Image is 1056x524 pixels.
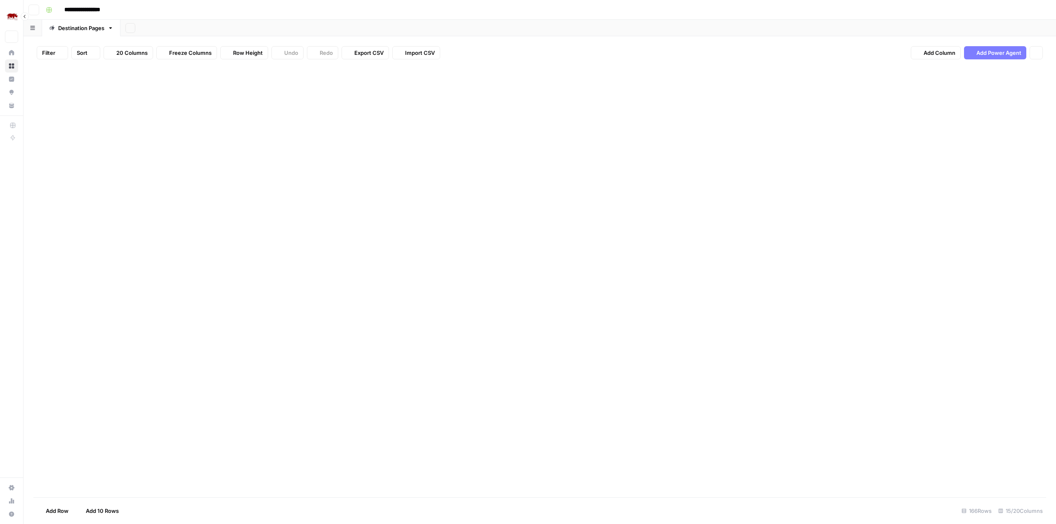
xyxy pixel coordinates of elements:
[77,49,87,57] span: Sort
[320,49,333,57] span: Redo
[46,507,68,515] span: Add Row
[5,99,18,112] a: Your Data
[995,504,1046,517] div: 15/20 Columns
[976,49,1021,57] span: Add Power Agent
[37,46,68,59] button: Filter
[5,46,18,59] a: Home
[73,504,124,517] button: Add 10 Rows
[169,49,212,57] span: Freeze Columns
[5,86,18,99] a: Opportunities
[392,46,440,59] button: Import CSV
[233,49,263,57] span: Row Height
[104,46,153,59] button: 20 Columns
[924,49,955,57] span: Add Column
[964,46,1026,59] button: Add Power Agent
[342,46,389,59] button: Export CSV
[911,46,961,59] button: Add Column
[5,9,20,24] img: Rhino Africa Logo
[58,24,104,32] div: Destination Pages
[156,46,217,59] button: Freeze Columns
[220,46,268,59] button: Row Height
[71,46,100,59] button: Sort
[271,46,304,59] button: Undo
[5,59,18,73] a: Browse
[405,49,435,57] span: Import CSV
[5,508,18,521] button: Help + Support
[116,49,148,57] span: 20 Columns
[958,504,995,517] div: 166 Rows
[5,7,18,27] button: Workspace: Rhino Africa
[42,49,55,57] span: Filter
[354,49,384,57] span: Export CSV
[5,494,18,508] a: Usage
[86,507,119,515] span: Add 10 Rows
[307,46,338,59] button: Redo
[284,49,298,57] span: Undo
[42,20,120,36] a: Destination Pages
[33,504,73,517] button: Add Row
[5,73,18,86] a: Insights
[5,481,18,494] a: Settings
